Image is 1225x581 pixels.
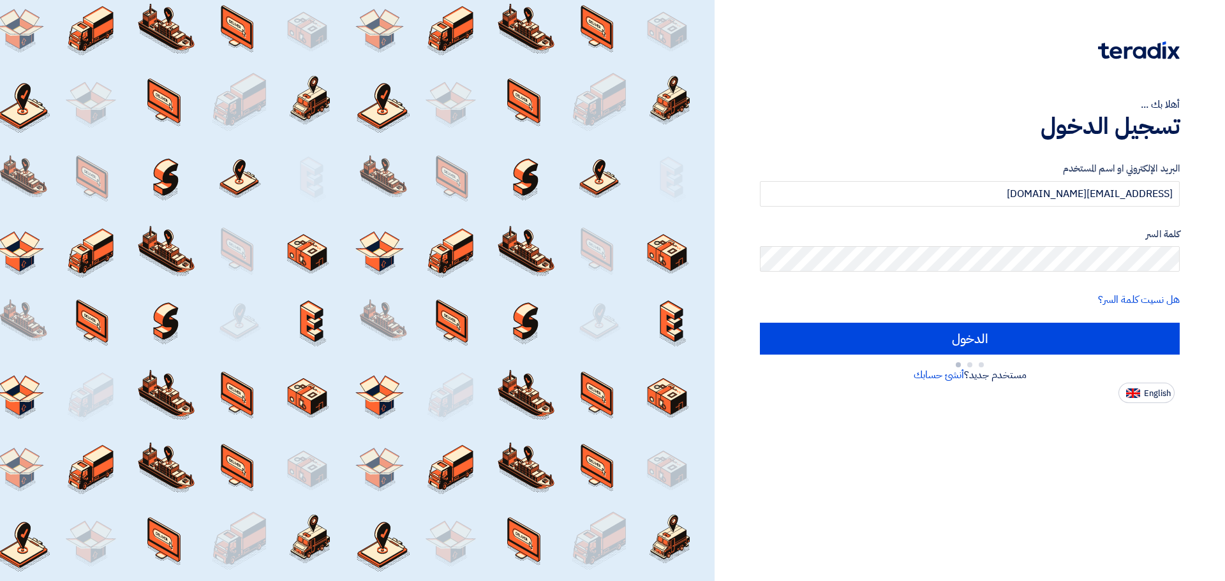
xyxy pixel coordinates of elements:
input: الدخول [760,323,1180,355]
button: English [1118,383,1175,403]
span: English [1144,389,1171,398]
h1: تسجيل الدخول [760,112,1180,140]
img: Teradix logo [1098,41,1180,59]
div: مستخدم جديد؟ [760,367,1180,383]
input: أدخل بريد العمل الإلكتروني او اسم المستخدم الخاص بك ... [760,181,1180,207]
div: أهلا بك ... [760,97,1180,112]
a: أنشئ حسابك [914,367,964,383]
label: البريد الإلكتروني او اسم المستخدم [760,161,1180,176]
a: هل نسيت كلمة السر؟ [1098,292,1180,307]
label: كلمة السر [760,227,1180,242]
img: en-US.png [1126,388,1140,398]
